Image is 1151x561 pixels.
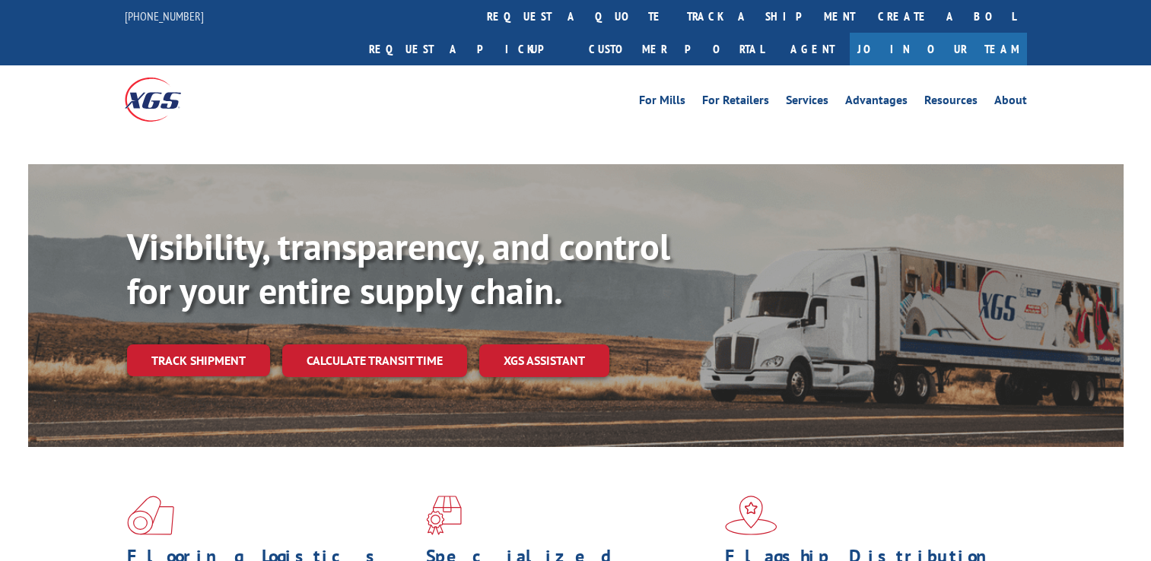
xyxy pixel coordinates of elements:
[924,94,978,111] a: Resources
[994,94,1027,111] a: About
[426,496,462,535] img: xgs-icon-focused-on-flooring-red
[479,344,609,377] a: XGS ASSISTANT
[358,33,577,65] a: Request a pickup
[639,94,685,111] a: For Mills
[845,94,908,111] a: Advantages
[702,94,769,111] a: For Retailers
[125,8,204,24] a: [PHONE_NUMBER]
[775,33,850,65] a: Agent
[127,223,670,314] b: Visibility, transparency, and control for your entire supply chain.
[282,344,467,377] a: Calculate transit time
[127,344,270,376] a: Track shipment
[577,33,775,65] a: Customer Portal
[127,496,174,535] img: xgs-icon-total-supply-chain-intelligence-red
[786,94,828,111] a: Services
[850,33,1027,65] a: Join Our Team
[725,496,777,535] img: xgs-icon-flagship-distribution-model-red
